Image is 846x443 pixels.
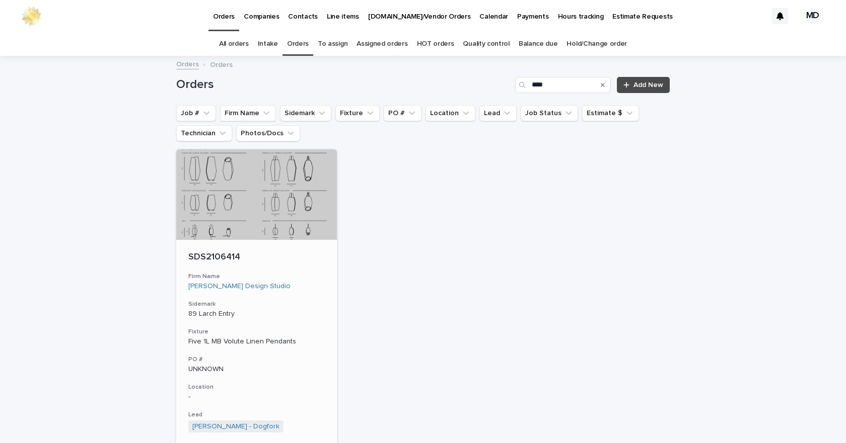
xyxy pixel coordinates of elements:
[20,6,42,26] img: 0ffKfDbyRa2Iv8hnaAqg
[176,125,232,141] button: Technician
[188,337,325,346] div: Five 1L MB Volute Linen Pendants
[188,383,325,391] h3: Location
[384,105,421,121] button: PO #
[287,32,309,56] a: Orders
[176,105,216,121] button: Job #
[188,310,325,318] p: 89 Larch Entry
[280,105,331,121] button: Sidemark
[357,32,407,56] a: Assigned orders
[219,32,249,56] a: All orders
[479,105,517,121] button: Lead
[220,105,276,121] button: Firm Name
[335,105,380,121] button: Fixture
[210,58,233,69] p: Orders
[192,422,279,431] a: [PERSON_NAME] - Dogfork
[258,32,278,56] a: Intake
[617,77,670,93] a: Add New
[188,365,325,374] p: UNKNOWN
[188,300,325,308] h3: Sidemark
[188,411,325,419] h3: Lead
[805,8,821,24] div: MD
[582,105,639,121] button: Estimate $
[188,273,325,281] h3: Firm Name
[188,356,325,364] h3: PO #
[417,32,454,56] a: HOT orders
[463,32,509,56] a: Quality control
[521,105,578,121] button: Job Status
[236,125,300,141] button: Photos/Docs
[188,252,325,263] p: SDS2106414
[176,58,199,69] a: Orders
[188,328,325,336] h3: Fixture
[426,105,475,121] button: Location
[188,282,291,291] a: [PERSON_NAME] Design Studio
[188,393,325,401] p: -
[318,32,347,56] a: To assign
[515,77,611,93] input: Search
[567,32,627,56] a: Hold/Change order
[633,81,663,88] span: Add New
[176,77,511,92] h1: Orders
[519,32,558,56] a: Balance due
